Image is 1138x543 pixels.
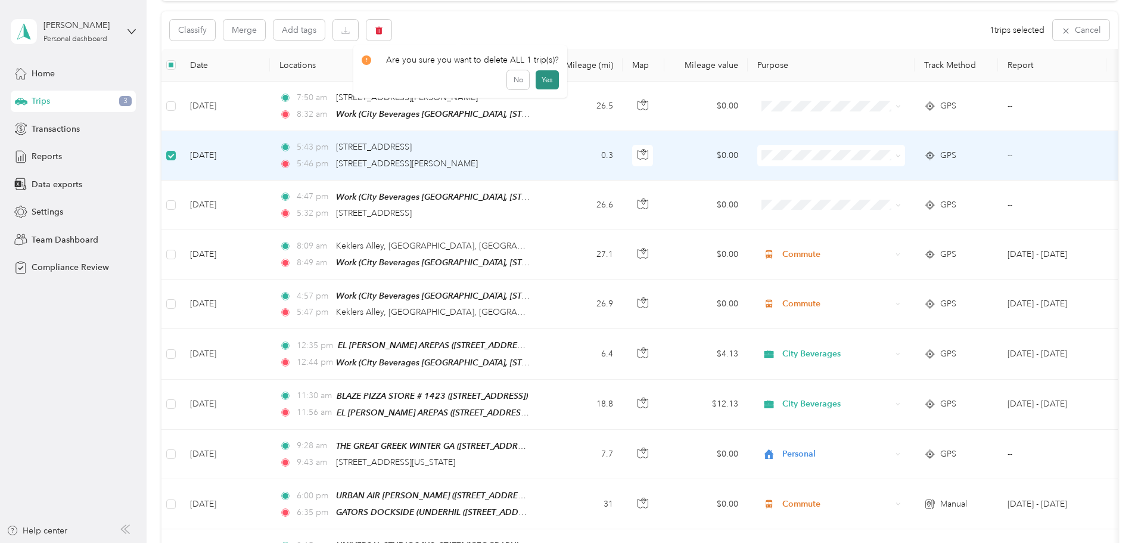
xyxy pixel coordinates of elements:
[336,142,412,152] span: [STREET_ADDRESS]
[273,20,325,40] button: Add tags
[297,207,331,220] span: 5:32 pm
[664,329,748,379] td: $4.13
[297,190,331,203] span: 4:47 pm
[32,150,62,163] span: Reports
[940,149,956,162] span: GPS
[223,20,265,41] button: Merge
[336,92,478,103] span: [STREET_ADDRESS][PERSON_NAME]
[336,241,565,251] span: Keklers Alley, [GEOGRAPHIC_DATA], [GEOGRAPHIC_DATA]
[998,82,1106,131] td: --
[336,159,478,169] span: [STREET_ADDRESS][PERSON_NAME]
[1053,20,1109,41] button: Cancel
[990,24,1044,36] span: 1 trips selected
[181,131,270,180] td: [DATE]
[940,248,956,261] span: GPS
[336,109,808,119] span: Work (City Beverages [GEOGRAPHIC_DATA], [STREET_ADDRESS][US_STATE] , [GEOGRAPHIC_DATA], [GEOGRAPH...
[181,430,270,479] td: [DATE]
[181,49,270,82] th: Date
[7,525,67,537] button: Help center
[297,456,331,469] span: 9:43 am
[544,181,623,230] td: 26.6
[507,70,529,89] button: No
[337,408,530,418] span: EL [PERSON_NAME] AREPAS ([STREET_ADDRESS])
[998,280,1106,329] td: Oct 1 - 31, 2025
[623,49,664,82] th: Map
[664,430,748,479] td: $0.00
[338,340,531,350] span: EL [PERSON_NAME] AREPAS ([STREET_ADDRESS])
[297,256,331,269] span: 8:49 am
[297,157,331,170] span: 5:46 pm
[998,49,1106,82] th: Report
[336,358,808,368] span: Work (City Beverages [GEOGRAPHIC_DATA], [STREET_ADDRESS][US_STATE] , [GEOGRAPHIC_DATA], [GEOGRAPH...
[544,380,623,430] td: 18.8
[297,91,331,104] span: 7:50 am
[297,290,331,303] span: 4:57 pm
[336,441,537,451] span: THE GREAT GREEK WINTER GA ([STREET_ADDRESS])
[170,20,215,41] button: Classify
[297,389,332,402] span: 11:30 am
[998,380,1106,430] td: Oct 1 - 31, 2025
[998,181,1106,230] td: --
[336,307,565,317] span: Keklers Alley, [GEOGRAPHIC_DATA], [GEOGRAPHIC_DATA]
[940,198,956,212] span: GPS
[544,430,623,479] td: 7.7
[336,257,808,268] span: Work (City Beverages [GEOGRAPHIC_DATA], [STREET_ADDRESS][US_STATE] , [GEOGRAPHIC_DATA], [GEOGRAPH...
[940,297,956,311] span: GPS
[664,230,748,280] td: $0.00
[297,240,331,253] span: 8:09 am
[544,82,623,131] td: 26.5
[297,506,331,519] span: 6:35 pm
[940,498,967,511] span: Manual
[998,329,1106,379] td: Oct 1 - 31, 2025
[32,67,55,80] span: Home
[336,491,599,501] span: URBAN AIR [PERSON_NAME] ([STREET_ADDRESS][PERSON_NAME])
[1071,476,1138,543] iframe: Everlance-gr Chat Button Frame
[998,430,1106,479] td: --
[297,489,331,502] span: 6:00 pm
[998,230,1106,280] td: Oct 1 - 31, 2025
[998,479,1106,529] td: Sep 1 - 30, 2025
[748,49,915,82] th: Purpose
[544,230,623,280] td: 27.1
[998,131,1106,180] td: --
[297,356,331,369] span: 12:44 pm
[536,70,559,89] button: Yes
[940,347,956,361] span: GPS
[32,178,82,191] span: Data exports
[544,49,623,82] th: Mileage (mi)
[297,339,332,352] span: 12:35 pm
[940,100,956,113] span: GPS
[336,192,808,202] span: Work (City Beverages [GEOGRAPHIC_DATA], [STREET_ADDRESS][US_STATE] , [GEOGRAPHIC_DATA], [GEOGRAPH...
[664,280,748,329] td: $0.00
[782,347,891,361] span: City Beverages
[544,479,623,529] td: 31
[297,141,331,154] span: 5:43 pm
[32,261,109,274] span: Compliance Review
[940,448,956,461] span: GPS
[181,280,270,329] td: [DATE]
[664,479,748,529] td: $0.00
[32,234,98,246] span: Team Dashboard
[544,131,623,180] td: 0.3
[664,181,748,230] td: $0.00
[181,329,270,379] td: [DATE]
[336,457,455,467] span: [STREET_ADDRESS][US_STATE]
[915,49,998,82] th: Track Method
[664,131,748,180] td: $0.00
[181,82,270,131] td: [DATE]
[181,230,270,280] td: [DATE]
[782,498,891,511] span: Commute
[32,95,50,107] span: Trips
[782,297,891,311] span: Commute
[297,306,331,319] span: 5:47 pm
[782,248,891,261] span: Commute
[544,280,623,329] td: 26.9
[664,82,748,131] td: $0.00
[337,391,528,401] span: BLAZE PIZZA STORE # 1423 ([STREET_ADDRESS])
[297,439,331,452] span: 9:28 am
[119,96,132,107] span: 3
[940,398,956,411] span: GPS
[270,49,544,82] th: Locations
[544,329,623,379] td: 6.4
[336,507,610,517] span: GATORS DOCKSIDE (UNDERHIL ([STREET_ADDRESS][PERSON_NAME])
